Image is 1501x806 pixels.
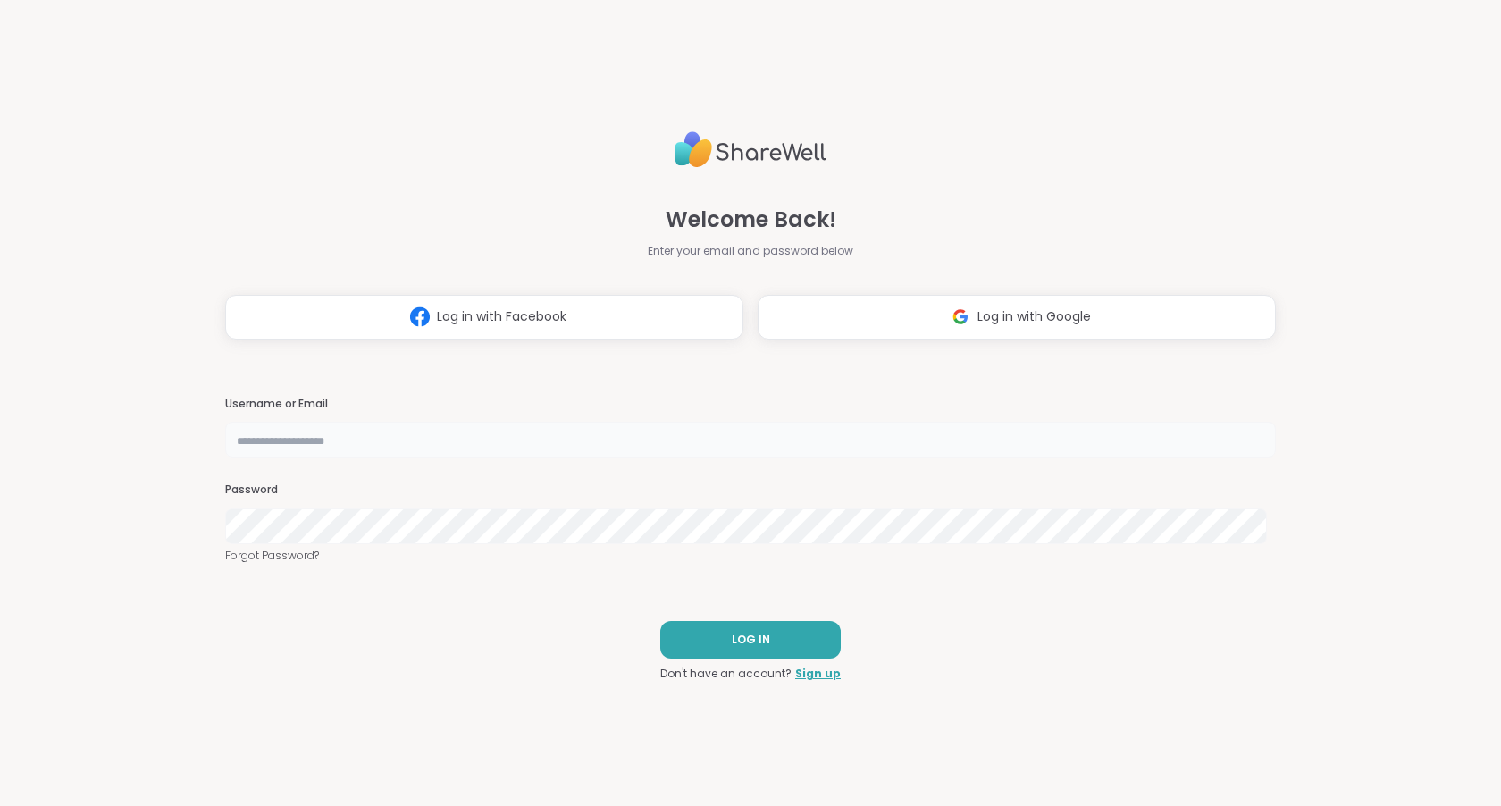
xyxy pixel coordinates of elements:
[225,397,1276,412] h3: Username or Email
[758,295,1276,340] button: Log in with Google
[666,204,836,236] span: Welcome Back!
[225,548,1276,564] a: Forgot Password?
[795,666,841,682] a: Sign up
[648,243,853,259] span: Enter your email and password below
[943,300,977,333] img: ShareWell Logomark
[660,621,841,659] button: LOG IN
[732,632,770,648] span: LOG IN
[225,295,743,340] button: Log in with Facebook
[403,300,437,333] img: ShareWell Logomark
[437,307,566,326] span: Log in with Facebook
[660,666,792,682] span: Don't have an account?
[225,483,1276,498] h3: Password
[675,124,826,175] img: ShareWell Logo
[977,307,1091,326] span: Log in with Google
